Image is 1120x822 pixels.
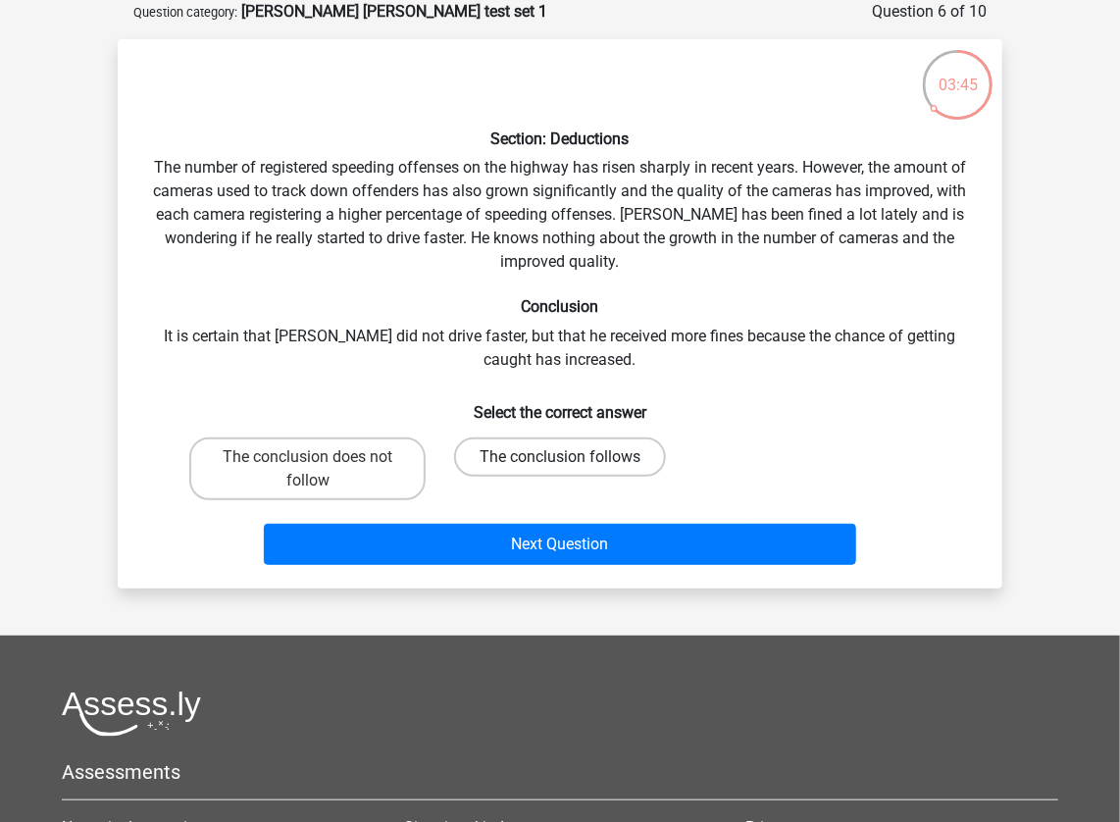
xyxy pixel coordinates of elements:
div: 03:45 [921,48,994,97]
img: Assessly logo [62,691,201,737]
button: Next Question [264,524,857,565]
h5: Assessments [62,760,1058,784]
h6: Section: Deductions [149,129,971,148]
label: The conclusion does not follow [189,437,426,500]
strong: [PERSON_NAME] [PERSON_NAME] test set 1 [241,2,547,21]
div: The number of registered speeding offenses on the highway has risen sharply in recent years. Howe... [126,55,994,573]
label: The conclusion follows [454,437,666,477]
small: Question category: [133,5,237,20]
h6: Select the correct answer [149,387,971,422]
h6: Conclusion [149,297,971,316]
